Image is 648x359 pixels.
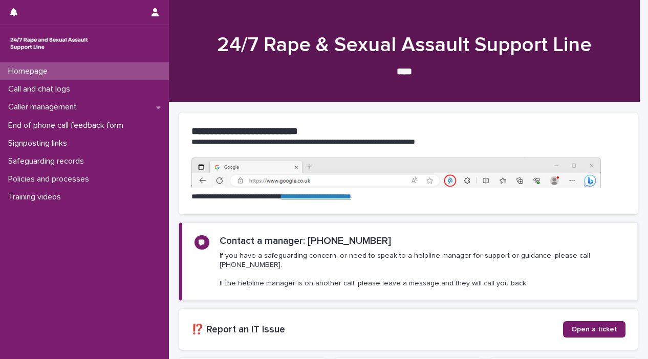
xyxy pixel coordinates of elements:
[4,102,85,112] p: Caller management
[4,139,75,148] p: Signposting links
[4,156,92,166] p: Safeguarding records
[4,174,97,184] p: Policies and processes
[191,324,563,335] h2: ⁉️ Report an IT issue
[563,321,625,338] a: Open a ticket
[8,33,90,54] img: rhQMoQhaT3yELyF149Cw
[220,251,625,288] p: If you have a safeguarding concern, or need to speak to a helpline manager for support or guidanc...
[571,326,617,333] span: Open a ticket
[179,33,630,57] h1: 24/7 Rape & Sexual Assault Support Line
[4,121,132,130] p: End of phone call feedback form
[4,192,69,202] p: Training videos
[4,84,78,94] p: Call and chat logs
[191,158,601,188] img: https%3A%2F%2Fcdn.document360.io%2F0deca9d6-0dac-4e56-9e8f-8d9979bfce0e%2FImages%2FDocumentation%...
[4,66,56,76] p: Homepage
[220,235,391,247] h2: Contact a manager: [PHONE_NUMBER]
